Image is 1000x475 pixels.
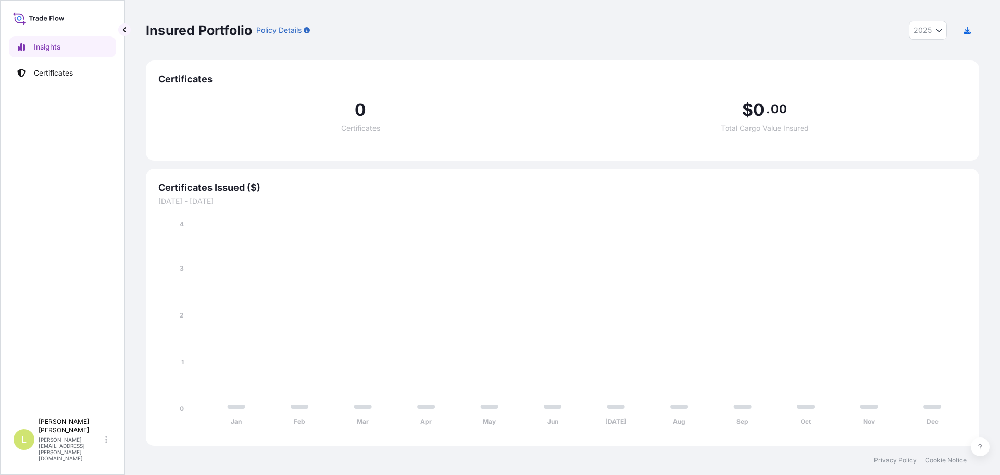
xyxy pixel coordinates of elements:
[158,73,967,86] span: Certificates
[925,456,967,465] a: Cookie Notice
[547,418,558,425] tspan: Jun
[231,418,242,425] tspan: Jan
[927,418,939,425] tspan: Dec
[158,196,967,206] span: [DATE] - [DATE]
[158,181,967,194] span: Certificates Issued ($)
[771,105,786,113] span: 00
[9,36,116,57] a: Insights
[742,102,753,118] span: $
[180,264,184,272] tspan: 3
[766,105,770,113] span: .
[863,418,876,425] tspan: Nov
[605,418,627,425] tspan: [DATE]
[357,418,369,425] tspan: Mar
[294,418,305,425] tspan: Feb
[39,436,103,461] p: [PERSON_NAME][EMAIL_ADDRESS][PERSON_NAME][DOMAIN_NAME]
[146,22,252,39] p: Insured Portfolio
[801,418,811,425] tspan: Oct
[909,21,947,40] button: Year Selector
[736,418,748,425] tspan: Sep
[39,418,103,434] p: [PERSON_NAME] [PERSON_NAME]
[181,358,184,366] tspan: 1
[420,418,432,425] tspan: Apr
[9,63,116,83] a: Certificates
[180,220,184,228] tspan: 4
[721,125,809,132] span: Total Cargo Value Insured
[673,418,685,425] tspan: Aug
[180,405,184,412] tspan: 0
[21,434,27,445] span: L
[874,456,917,465] a: Privacy Policy
[341,125,380,132] span: Certificates
[256,25,302,35] p: Policy Details
[34,42,60,52] p: Insights
[34,68,73,78] p: Certificates
[180,311,184,319] tspan: 2
[355,102,366,118] span: 0
[914,25,932,35] span: 2025
[753,102,765,118] span: 0
[483,418,496,425] tspan: May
